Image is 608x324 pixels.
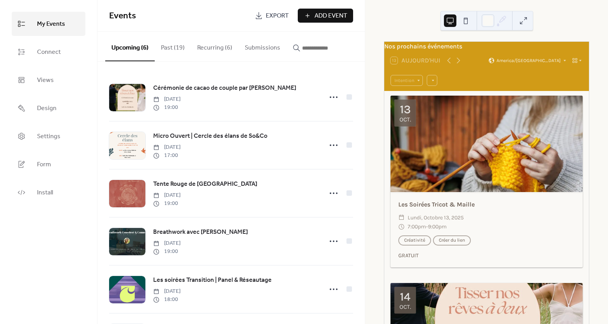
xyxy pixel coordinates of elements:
span: Add Event [315,11,347,21]
a: Settings [12,124,85,148]
button: Recurring (6) [191,32,239,61]
span: Views [37,74,54,87]
a: Views [12,68,85,92]
a: My Events [12,12,85,36]
a: Breathwork avec [PERSON_NAME] [153,227,248,237]
div: Les Soirées Tricot & Maille [391,200,583,209]
span: 19:00 [153,199,180,208]
span: America/[GEOGRAPHIC_DATA] [497,58,560,63]
span: My Events [37,18,65,30]
span: 19:00 [153,247,180,256]
div: 14 [400,291,410,303]
button: Upcoming (6) [105,32,155,61]
span: 7:00pm [408,222,426,231]
span: lundi, octobre 13, 2025 [408,213,464,223]
a: Tente Rouge de [GEOGRAPHIC_DATA] [153,179,257,189]
span: Design [37,102,57,115]
span: Settings [37,130,60,143]
div: ​ [398,213,405,223]
button: Past (19) [155,32,191,61]
span: [DATE] [153,143,180,151]
span: Events [109,7,136,25]
div: 13 [400,103,411,115]
span: [DATE] [153,191,180,199]
span: [DATE] [153,287,180,296]
a: Install [12,180,85,205]
a: Form [12,152,85,176]
a: Micro Ouvert | Cercle des élans de So&Co [153,131,267,141]
div: oct. [399,117,411,123]
button: Submissions [239,32,286,61]
span: 9:00pm [428,222,447,231]
button: Add Event [298,9,353,23]
div: Nos prochains événements [384,42,589,51]
a: Connect [12,40,85,64]
a: Les soirées Transition | Panel & Réseautage [153,275,272,285]
span: 17:00 [153,151,180,160]
span: 18:00 [153,296,180,304]
div: ​ [398,222,405,231]
span: Export [266,11,289,21]
span: Form [37,158,51,171]
div: oct. [399,304,411,310]
a: Design [12,96,85,120]
span: Install [37,187,53,199]
span: Connect [37,46,61,59]
span: [DATE] [153,239,180,247]
span: [DATE] [153,95,180,103]
a: Cérémonie de cacao de couple par [PERSON_NAME] [153,83,296,93]
span: 19:00 [153,103,180,112]
div: GRATUIT [391,251,583,260]
a: Export [249,9,295,23]
span: - [426,222,428,231]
